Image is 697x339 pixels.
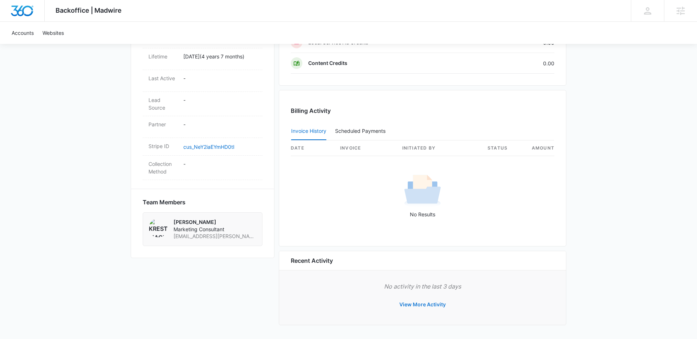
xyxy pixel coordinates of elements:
p: - [183,121,257,128]
p: No activity in the last 3 days [291,282,554,291]
dt: Lead Source [148,96,178,111]
dt: Partner [148,121,178,128]
p: - [183,160,257,168]
span: Marketing Consultant [174,226,256,233]
p: Content Credits [308,60,347,67]
p: - [183,74,257,82]
h6: Recent Activity [291,256,333,265]
img: Kresta MacKinnon [149,218,168,237]
th: status [482,140,525,156]
div: Stripe IDcus_NeY2iaEYmHD0tI [143,138,262,156]
th: date [291,140,334,156]
dt: Lifetime [148,53,178,60]
dt: Collection Method [148,160,178,175]
p: [DATE] ( 4 years 7 months ) [183,53,257,60]
dt: Stripe ID [148,142,178,150]
a: Accounts [7,22,38,44]
img: No Results [404,172,441,209]
th: amount [525,140,554,156]
a: cus_NeY2iaEYmHD0tI [183,144,235,150]
dt: Last Active [148,74,178,82]
th: invoice [334,140,396,156]
div: Partner- [143,116,262,138]
p: [PERSON_NAME] [174,218,256,226]
div: Last Active- [143,70,262,92]
button: View More Activity [392,296,453,313]
h3: Billing Activity [291,106,554,115]
div: Scheduled Payments [335,128,388,134]
span: Backoffice | Madwire [56,7,122,14]
td: 0.00 [477,53,554,74]
th: Initiated By [396,140,482,156]
p: - [183,96,257,104]
div: Collection Method- [143,156,262,180]
div: Lead Source- [143,92,262,116]
a: Websites [38,22,68,44]
span: Team Members [143,198,186,207]
button: Invoice History [291,123,326,140]
span: [EMAIL_ADDRESS][PERSON_NAME][DOMAIN_NAME] [174,233,256,240]
p: No Results [291,211,554,218]
div: Lifetime[DATE](4 years 7 months) [143,48,262,70]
